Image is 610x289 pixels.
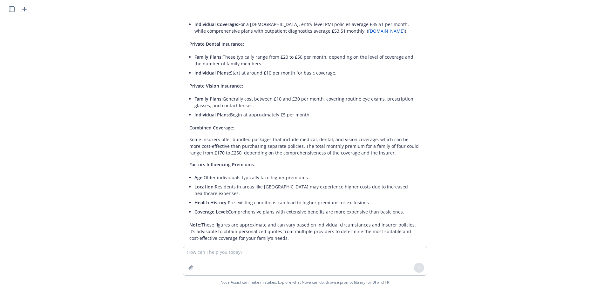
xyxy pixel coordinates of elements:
p: Pre-existing conditions can lead to higher premiums or exclusions. [194,199,421,206]
span: Nova Assist can make mistakes. Explore what Nova can do: Browse prompt library for and [3,276,607,289]
p: These typically range from £20 to £50 per month, depending on the level of coverage and the numbe... [194,54,421,67]
span: Individual Plans: [194,70,230,76]
p: Start at around £10 per month for basic coverage. [194,69,421,76]
a: BI [372,279,376,285]
span: Individual Coverage: [194,21,238,27]
span: Family Plans: [194,96,223,102]
span: Coverage Level: [194,209,228,215]
span: Family Plans: [194,54,223,60]
p: Residents in areas like [GEOGRAPHIC_DATA] may experience higher costs due to increased healthcare... [194,183,421,197]
span: Health History: [194,200,228,206]
span: Location: [194,184,215,190]
span: Combined Coverage: [189,125,234,131]
span: Factors Influencing Premiums: [189,161,255,167]
a: TR [385,279,390,285]
p: For a [DEMOGRAPHIC_DATA], entry-level PMI policies average £35.51 per month, while comprehensive ... [194,21,421,34]
span: Age: [194,174,204,181]
p: Some insurers offer bundled packages that include medical, dental, and vision coverage, which can... [189,136,421,156]
p: Comprehensive plans with extensive benefits are more expensive than basic ones. [194,208,421,215]
p: Generally cost between £10 and £30 per month, covering routine eye exams, prescription glasses, a... [194,95,421,109]
p: Begin at approximately £5 per month. [194,111,421,118]
span: Private Vision Insurance: [189,83,243,89]
p: These figures are approximate and can vary based on individual circumstances and insurer policies... [189,221,421,241]
p: Older individuals typically face higher premiums. [194,174,421,181]
a: [DOMAIN_NAME] [368,28,405,34]
span: Note: [189,222,201,228]
span: Private Dental Insurance: [189,41,244,47]
span: Individual Plans: [194,112,230,118]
